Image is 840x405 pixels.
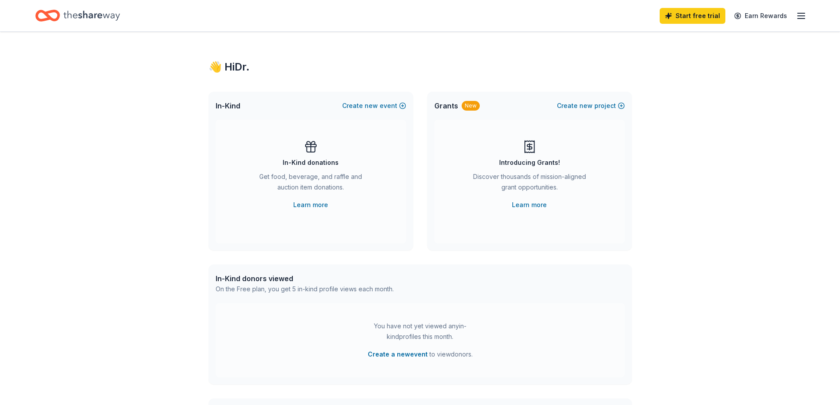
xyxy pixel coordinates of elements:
[342,100,406,111] button: Createnewevent
[365,100,378,111] span: new
[499,157,560,168] div: Introducing Grants!
[365,321,475,342] div: You have not yet viewed any in-kind profiles this month.
[462,101,480,111] div: New
[368,349,473,360] span: to view donors .
[216,273,394,284] div: In-Kind donors viewed
[660,8,725,24] a: Start free trial
[368,349,428,360] button: Create a newevent
[209,60,632,74] div: 👋 Hi Dr.
[35,5,120,26] a: Home
[216,284,394,294] div: On the Free plan, you get 5 in-kind profile views each month.
[216,100,240,111] span: In-Kind
[729,8,792,24] a: Earn Rewards
[512,200,547,210] a: Learn more
[283,157,339,168] div: In-Kind donations
[579,100,593,111] span: new
[434,100,458,111] span: Grants
[293,200,328,210] a: Learn more
[251,171,371,196] div: Get food, beverage, and raffle and auction item donations.
[470,171,590,196] div: Discover thousands of mission-aligned grant opportunities.
[557,100,625,111] button: Createnewproject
